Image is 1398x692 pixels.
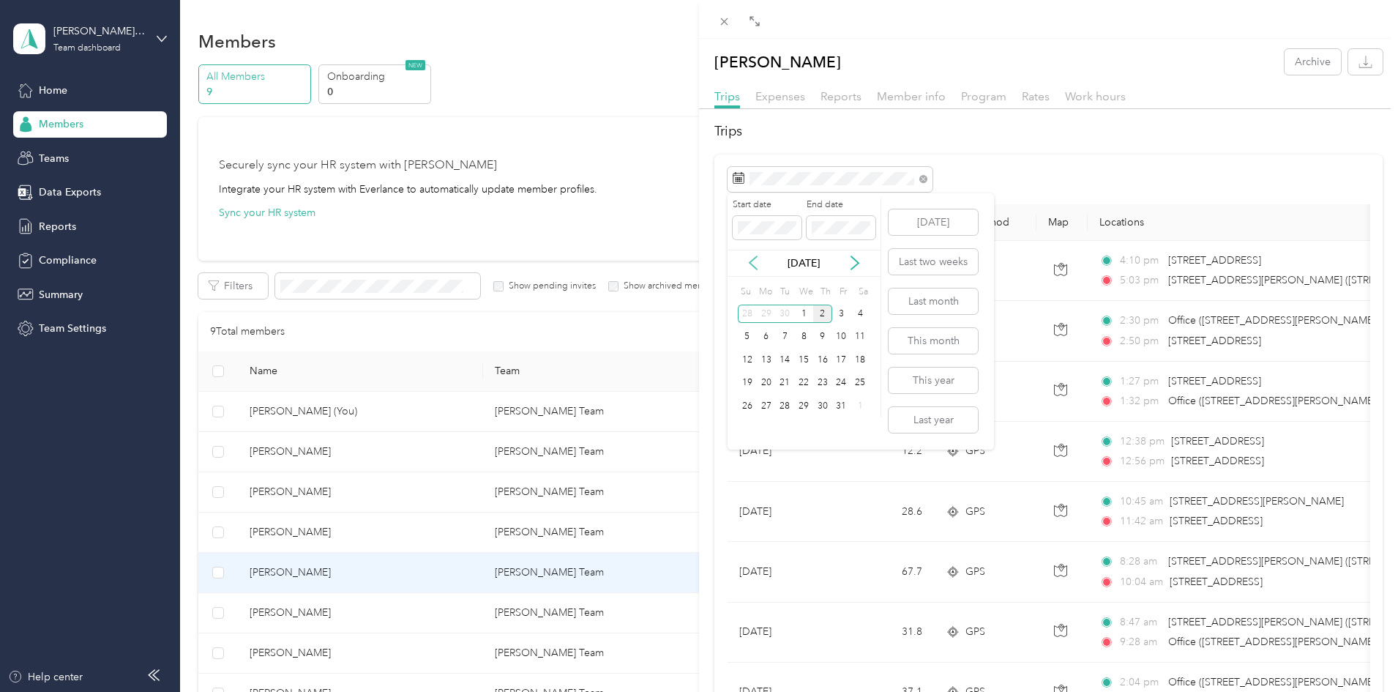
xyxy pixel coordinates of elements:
[794,374,813,392] div: 22
[1168,254,1261,267] span: [STREET_ADDRESS]
[851,397,870,415] div: 1
[738,305,757,323] div: 28
[961,89,1006,103] span: Program
[813,397,832,415] div: 30
[1171,455,1264,467] span: [STREET_ADDRESS]
[777,282,791,302] div: Tu
[1168,335,1261,347] span: [STREET_ADDRESS]
[965,504,985,520] span: GPS
[889,328,978,354] button: This month
[1120,494,1163,510] span: 10:45 am
[1170,576,1263,588] span: [STREET_ADDRESS]
[832,351,851,369] div: 17
[775,351,794,369] div: 14
[757,328,776,346] div: 6
[794,305,813,323] div: 1
[738,328,757,346] div: 5
[794,397,813,415] div: 29
[832,374,851,392] div: 24
[738,282,752,302] div: Su
[1170,515,1263,527] span: [STREET_ADDRESS]
[738,374,757,392] div: 19
[851,351,870,369] div: 18
[728,603,837,663] td: [DATE]
[965,443,985,459] span: GPS
[733,198,801,212] label: Start date
[1120,554,1162,570] span: 8:28 am
[738,351,757,369] div: 12
[1168,395,1379,407] span: Office ([STREET_ADDRESS][PERSON_NAME])
[1120,272,1162,289] span: 5:03 pm
[807,198,875,212] label: End date
[1120,674,1162,691] span: 2:04 pm
[1120,333,1162,349] span: 2:50 pm
[837,603,934,663] td: 31.8
[818,282,832,302] div: Th
[757,397,776,415] div: 27
[775,374,794,392] div: 21
[1168,676,1379,688] span: Office ([STREET_ADDRESS][PERSON_NAME])
[851,374,870,392] div: 25
[714,89,740,103] span: Trips
[755,89,805,103] span: Expenses
[1171,435,1264,447] span: [STREET_ADDRESS]
[1120,373,1162,390] span: 1:27 pm
[728,542,837,602] td: [DATE]
[889,209,978,235] button: [DATE]
[832,397,851,415] div: 31
[1120,313,1162,329] span: 2:30 pm
[851,328,870,346] div: 11
[832,305,851,323] div: 3
[775,328,794,346] div: 7
[714,122,1383,141] h2: Trips
[1022,89,1050,103] span: Rates
[889,407,978,433] button: Last year
[1168,375,1261,387] span: [STREET_ADDRESS]
[1120,634,1162,650] span: 9:28 am
[1036,204,1088,241] th: Map
[1120,513,1163,529] span: 11:42 am
[1120,453,1165,469] span: 12:56 pm
[877,89,946,103] span: Member info
[775,305,794,323] div: 30
[728,482,837,542] td: [DATE]
[773,256,834,271] p: [DATE]
[1120,574,1163,590] span: 10:04 am
[757,351,776,369] div: 13
[1120,393,1162,409] span: 1:32 pm
[794,328,813,346] div: 8
[1120,614,1162,630] span: 8:47 am
[965,624,985,640] span: GPS
[775,397,794,415] div: 28
[813,328,832,346] div: 9
[889,289,978,314] button: Last month
[1065,89,1126,103] span: Work hours
[1170,495,1344,507] span: [STREET_ADDRESS][PERSON_NAME]
[796,282,813,302] div: We
[851,305,870,323] div: 4
[821,89,861,103] span: Reports
[813,374,832,392] div: 23
[837,542,934,602] td: 67.7
[837,482,934,542] td: 28.6
[1168,636,1379,648] span: Office ([STREET_ADDRESS][PERSON_NAME])
[757,374,776,392] div: 20
[837,422,934,482] td: 12.2
[794,351,813,369] div: 15
[1120,434,1165,450] span: 12:38 pm
[813,351,832,369] div: 16
[856,282,870,302] div: Sa
[832,328,851,346] div: 10
[813,305,832,323] div: 2
[1168,314,1379,327] span: Office ([STREET_ADDRESS][PERSON_NAME])
[837,282,851,302] div: Fr
[889,249,978,275] button: Last two weeks
[738,397,757,415] div: 26
[1120,253,1162,269] span: 4:10 pm
[1316,610,1398,692] iframe: Everlance-gr Chat Button Frame
[1285,49,1341,75] button: Archive
[757,305,776,323] div: 29
[889,368,978,393] button: This year
[965,564,985,580] span: GPS
[757,282,773,302] div: Mo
